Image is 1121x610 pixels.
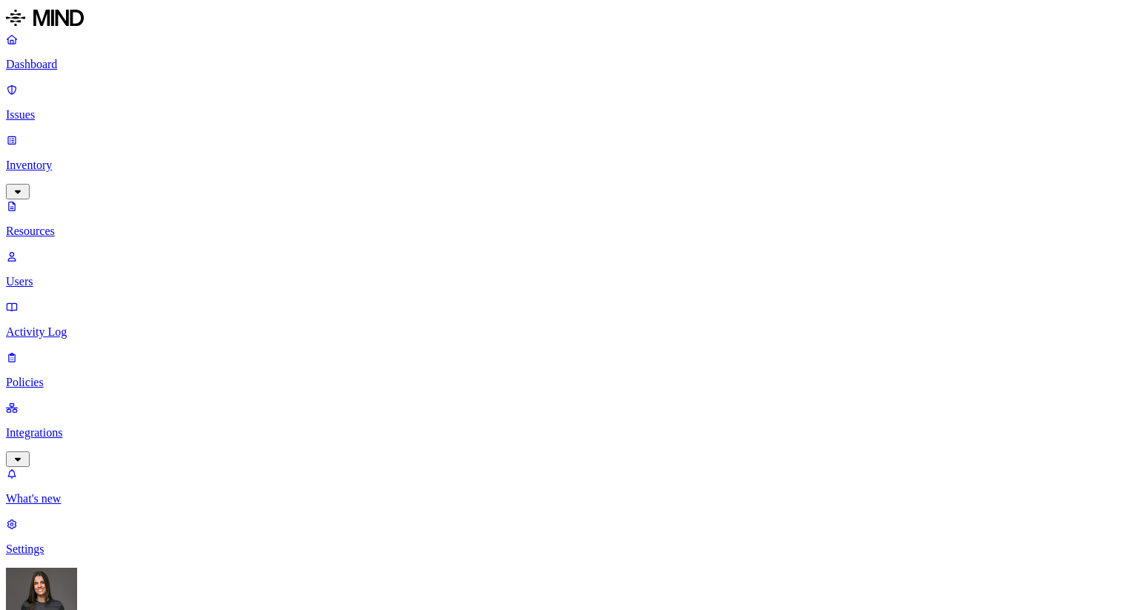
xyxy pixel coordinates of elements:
p: Policies [6,376,1115,389]
a: Policies [6,351,1115,389]
p: Users [6,275,1115,288]
a: Issues [6,83,1115,122]
a: Inventory [6,133,1115,197]
a: What's new [6,467,1115,505]
p: Inventory [6,159,1115,172]
a: Activity Log [6,300,1115,339]
a: Dashboard [6,33,1115,71]
p: Settings [6,543,1115,556]
a: MIND [6,6,1115,33]
a: Settings [6,517,1115,556]
a: Integrations [6,401,1115,465]
p: Resources [6,225,1115,238]
p: Dashboard [6,58,1115,71]
p: Issues [6,108,1115,122]
p: Integrations [6,426,1115,440]
p: Activity Log [6,325,1115,339]
a: Users [6,250,1115,288]
a: Resources [6,199,1115,238]
img: MIND [6,6,84,30]
p: What's new [6,492,1115,505]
